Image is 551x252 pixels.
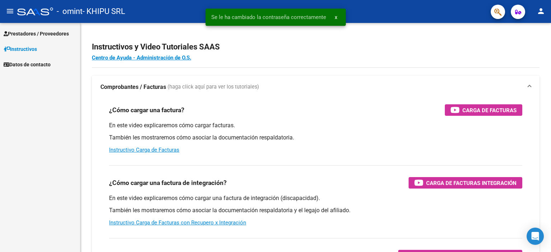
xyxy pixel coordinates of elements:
[109,147,179,153] a: Instructivo Carga de Facturas
[92,76,540,99] mat-expansion-panel-header: Comprobantes / Facturas (haga click aquí para ver los tutoriales)
[109,194,522,202] p: En este video explicaremos cómo cargar una factura de integración (discapacidad).
[527,228,544,245] div: Open Intercom Messenger
[409,177,522,189] button: Carga de Facturas Integración
[109,122,522,129] p: En este video explicaremos cómo cargar facturas.
[109,178,227,188] h3: ¿Cómo cargar una factura de integración?
[92,40,540,54] h2: Instructivos y Video Tutoriales SAAS
[109,206,522,214] p: También les mostraremos cómo asociar la documentación respaldatoria y el legajo del afiliado.
[109,219,246,226] a: Instructivo Carga de Facturas con Recupero x Integración
[537,7,545,15] mat-icon: person
[445,104,522,116] button: Carga de Facturas
[83,4,125,19] span: - KHIPU SRL
[462,106,517,115] span: Carga de Facturas
[335,14,337,20] span: x
[4,30,69,38] span: Prestadores / Proveedores
[6,7,14,15] mat-icon: menu
[4,45,37,53] span: Instructivos
[92,54,191,61] a: Centro de Ayuda - Administración de O.S.
[109,105,184,115] h3: ¿Cómo cargar una factura?
[57,4,83,19] span: - omint
[329,11,343,24] button: x
[100,83,166,91] strong: Comprobantes / Facturas
[109,134,522,142] p: También les mostraremos cómo asociar la documentación respaldatoria.
[4,61,51,68] span: Datos de contacto
[168,83,259,91] span: (haga click aquí para ver los tutoriales)
[426,179,517,187] span: Carga de Facturas Integración
[211,14,326,21] span: Se le ha cambiado la contraseña correctamente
